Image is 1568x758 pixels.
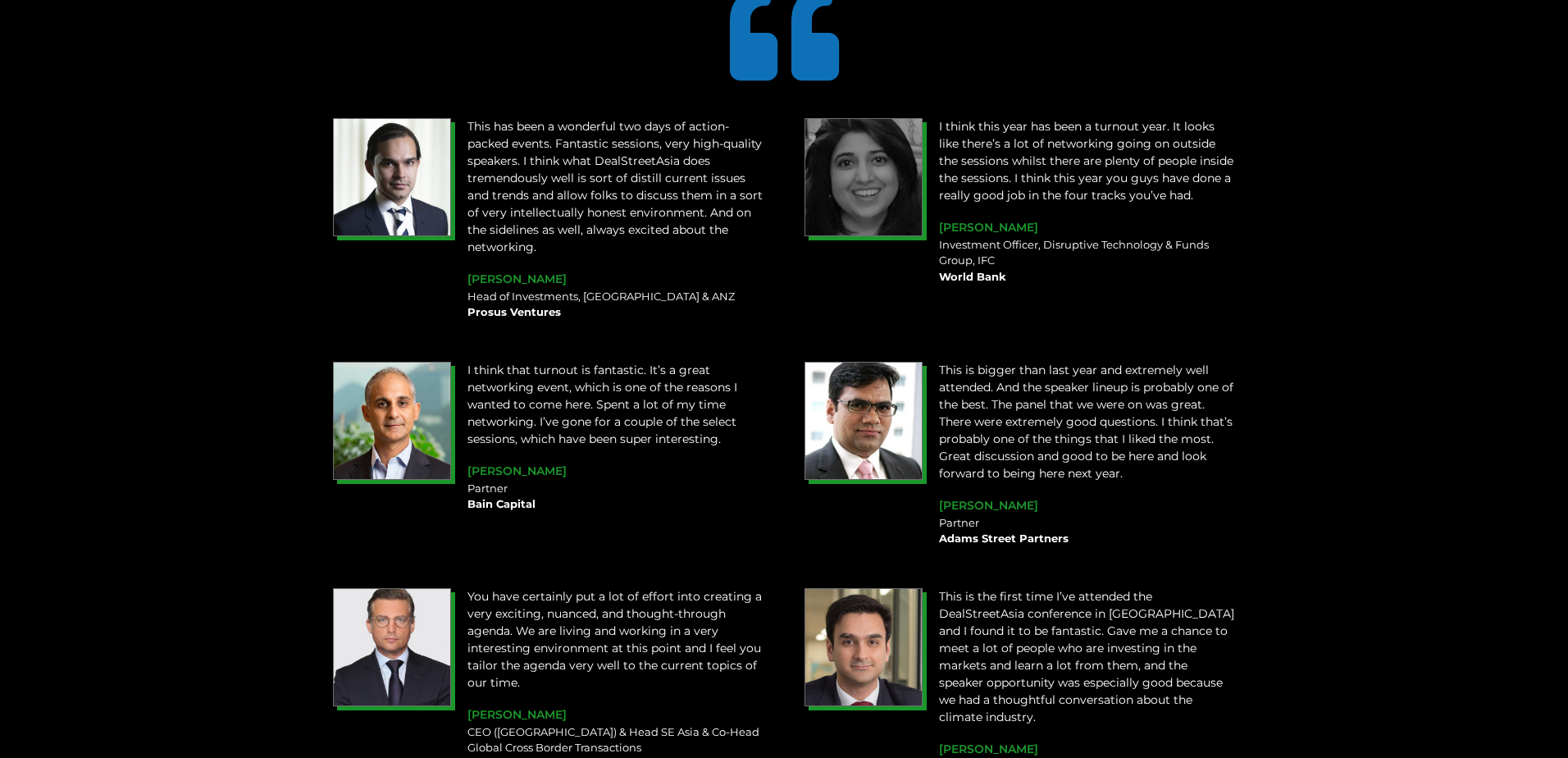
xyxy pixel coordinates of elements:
img: Saima-Rehman [805,118,923,236]
img: Sachin-Bhanot [333,118,451,236]
p: This has been a wonderful two days of action-packed events. Fantastic sessions, very high-quality... [467,118,763,256]
b: Adams Street Partners [939,532,1069,545]
div: Investment Officer, Disruptive Technology & Funds Group, IFC [939,237,1235,285]
img: SARIT CHOPRA [333,362,451,480]
span: [PERSON_NAME] [467,707,567,722]
span: [PERSON_NAME] [467,463,567,478]
img: Thomas Lanyi [333,588,451,706]
div: Partner [467,481,763,513]
span: [PERSON_NAME] [939,498,1038,513]
b: World Bank [939,270,1006,283]
div: Head of Investments, [GEOGRAPHIC_DATA] & ANZ [467,289,763,321]
span: [PERSON_NAME] [939,742,1038,756]
p: I think that turnout is fantastic. It’s a great networking event, which is one of the reasons I w... [467,362,763,448]
p: You have certainly put a lot of effort into creating a very exciting, nuanced, and thought-throug... [467,588,763,692]
span: [PERSON_NAME] [467,272,567,286]
p: This is the first time I’ve attended the DealStreetAsia conference in [GEOGRAPHIC_DATA] and I fou... [939,588,1235,726]
b: Bain Capital [467,497,536,510]
img: Rohit-Anand [805,588,923,706]
div: Partner [939,515,1235,547]
span: [PERSON_NAME] [939,220,1038,235]
p: This is bigger than last year and extremely well attended. And the speaker lineup is probably one... [939,362,1235,482]
p: I think this year has been a turnout year. It looks like there’s a lot of networking going on out... [939,118,1235,204]
img: Sunil Mishra [805,362,923,480]
b: Prosus Ventures [467,305,561,318]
